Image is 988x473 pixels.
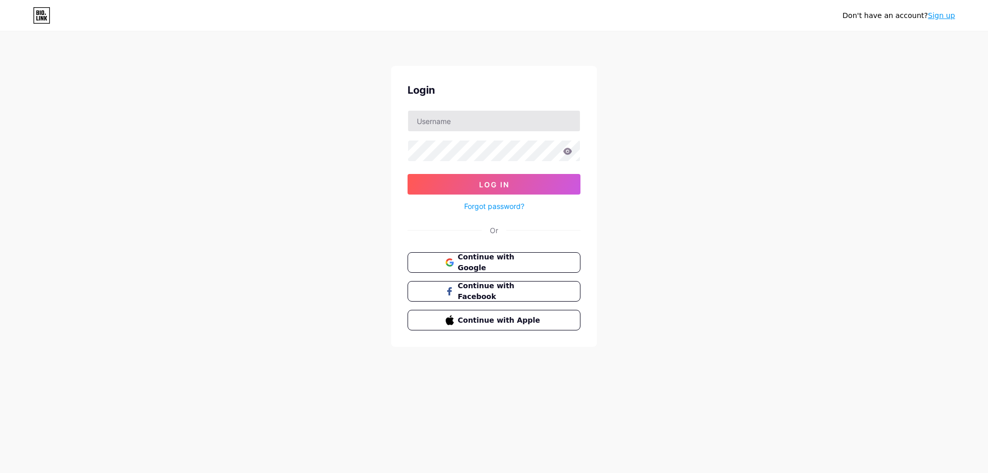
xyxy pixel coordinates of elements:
[490,225,498,236] div: Or
[408,310,580,330] button: Continue with Apple
[458,315,543,326] span: Continue with Apple
[464,201,524,212] a: Forgot password?
[479,180,509,189] span: Log In
[408,111,580,131] input: Username
[408,82,580,98] div: Login
[408,174,580,195] button: Log In
[842,10,955,21] div: Don't have an account?
[928,11,955,20] a: Sign up
[458,281,543,302] span: Continue with Facebook
[408,281,580,302] button: Continue with Facebook
[408,252,580,273] button: Continue with Google
[458,252,543,273] span: Continue with Google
